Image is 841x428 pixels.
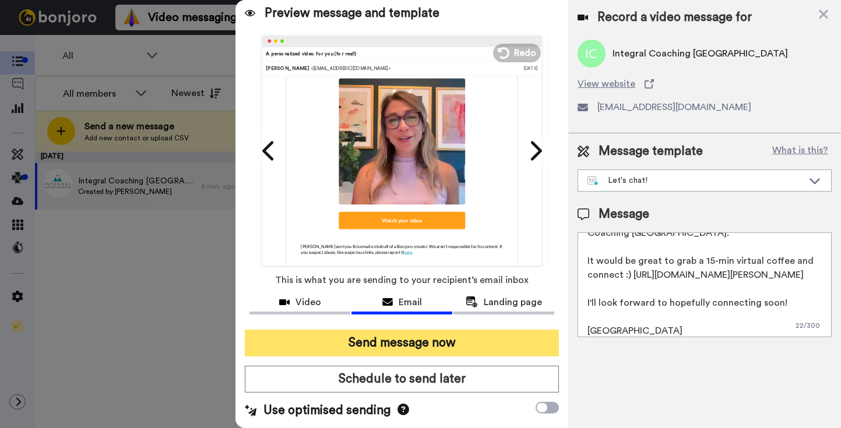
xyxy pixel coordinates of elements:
[399,295,422,309] span: Email
[275,267,529,293] span: This is what you are sending to your recipient’s email inbox
[578,77,635,91] span: View website
[404,249,413,254] span: here
[339,78,465,204] img: 2Q==
[587,176,599,186] img: nextgen-template.svg
[263,402,390,419] span: Use optimised sending
[587,175,803,186] div: Let's chat!
[769,143,832,160] button: What is this?
[578,232,832,337] textarea: Hi there! [PERSON_NAME] from Pause Breathwork and I absolutely love what you're up to at Integral...
[599,143,703,160] span: Message template
[245,330,559,356] button: Send message now
[287,235,518,264] p: [PERSON_NAME] sent you this email on behalf of a Bonjoro creator. We aren’t responsible for its c...
[245,366,559,392] button: Schedule to send later
[339,211,465,229] div: Watch your video
[578,77,832,91] a: View website
[597,100,751,114] span: [EMAIL_ADDRESS][DOMAIN_NAME]
[484,295,542,309] span: Landing page
[295,295,321,309] span: Video
[599,206,649,223] span: Message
